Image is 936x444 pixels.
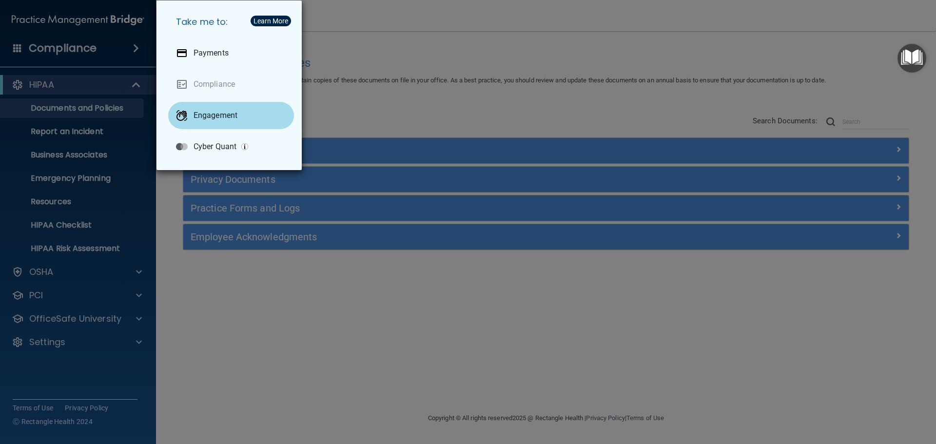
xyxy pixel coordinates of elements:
button: Open Resource Center [897,44,926,73]
a: Compliance [168,71,294,98]
a: Payments [168,39,294,67]
h5: Take me to: [168,8,294,36]
a: Engagement [168,102,294,129]
p: Payments [194,48,229,58]
p: Cyber Quant [194,142,236,152]
a: Cyber Quant [168,133,294,160]
p: Engagement [194,111,237,120]
div: Learn More [253,18,288,24]
button: Learn More [251,16,291,26]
